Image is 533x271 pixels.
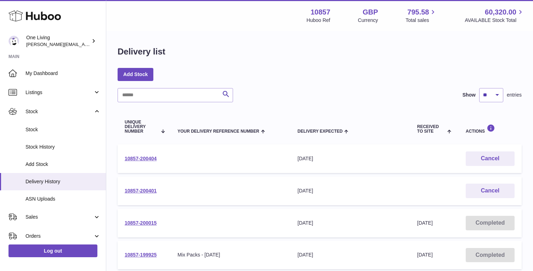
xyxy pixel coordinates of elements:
[118,68,153,81] a: Add Stock
[297,155,403,162] div: [DATE]
[297,220,403,226] div: [DATE]
[507,92,522,98] span: entries
[363,7,378,17] strong: GBP
[125,252,157,258] a: 10857-199925
[463,92,476,98] label: Show
[25,161,101,168] span: Add Stock
[466,151,515,166] button: Cancel
[118,46,165,57] h1: Delivery list
[406,7,437,24] a: 795.58 Total sales
[297,252,403,258] div: [DATE]
[25,89,93,96] span: Listings
[25,108,93,115] span: Stock
[465,7,525,24] a: 60,320.00 AVAILABLE Stock Total
[26,34,90,48] div: One Living
[25,70,101,77] span: My Dashboard
[25,233,93,240] span: Orders
[125,220,157,226] a: 10857-200015
[311,7,330,17] strong: 10857
[25,214,93,220] span: Sales
[25,178,101,185] span: Delivery History
[307,17,330,24] div: Huboo Ref
[177,252,283,258] div: Mix Packs - [DATE]
[125,188,157,194] a: 10857-200401
[8,244,97,257] a: Log out
[25,196,101,202] span: ASN Uploads
[465,17,525,24] span: AVAILABLE Stock Total
[466,124,515,134] div: Actions
[417,125,446,134] span: Received to Site
[466,184,515,198] button: Cancel
[297,129,342,134] span: Delivery Expected
[26,41,142,47] span: [PERSON_NAME][EMAIL_ADDRESS][DOMAIN_NAME]
[25,126,101,133] span: Stock
[407,7,429,17] span: 795.58
[125,156,157,161] a: 10857-200404
[417,252,433,258] span: [DATE]
[358,17,378,24] div: Currency
[8,36,19,46] img: Jessica@oneliving.com
[125,120,157,134] span: Unique Delivery Number
[177,129,259,134] span: Your Delivery Reference Number
[297,188,403,194] div: [DATE]
[417,220,433,226] span: [DATE]
[406,17,437,24] span: Total sales
[485,7,516,17] span: 60,320.00
[25,144,101,150] span: Stock History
